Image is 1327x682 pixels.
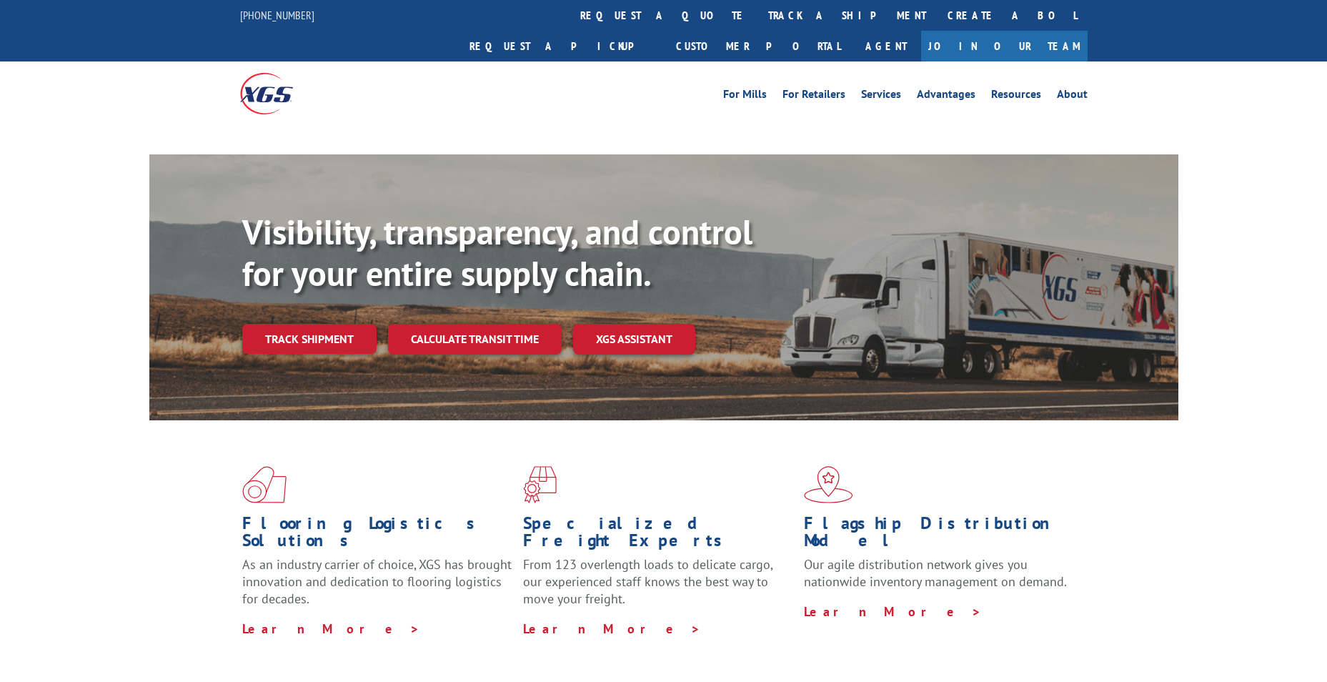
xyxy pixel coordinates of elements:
[804,556,1067,590] span: Our agile distribution network gives you nationwide inventory management on demand.
[665,31,851,61] a: Customer Portal
[804,466,853,503] img: xgs-icon-flagship-distribution-model-red
[459,31,665,61] a: Request a pickup
[782,89,845,104] a: For Retailers
[1057,89,1088,104] a: About
[242,209,752,295] b: Visibility, transparency, and control for your entire supply chain.
[523,556,793,620] p: From 123 overlength loads to delicate cargo, our experienced staff knows the best way to move you...
[573,324,695,355] a: XGS ASSISTANT
[723,89,767,104] a: For Mills
[523,515,793,556] h1: Specialized Freight Experts
[921,31,1088,61] a: Join Our Team
[242,621,420,637] a: Learn More >
[861,89,901,104] a: Services
[242,515,512,556] h1: Flooring Logistics Solutions
[242,466,287,503] img: xgs-icon-total-supply-chain-intelligence-red
[242,324,377,354] a: Track shipment
[523,621,701,637] a: Learn More >
[242,556,512,607] span: As an industry carrier of choice, XGS has brought innovation and dedication to flooring logistics...
[991,89,1041,104] a: Resources
[804,603,982,620] a: Learn More >
[523,466,557,503] img: xgs-icon-focused-on-flooring-red
[851,31,921,61] a: Agent
[917,89,975,104] a: Advantages
[240,8,314,22] a: [PHONE_NUMBER]
[804,515,1074,556] h1: Flagship Distribution Model
[388,324,562,355] a: Calculate transit time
